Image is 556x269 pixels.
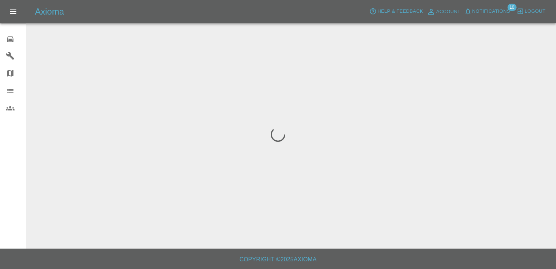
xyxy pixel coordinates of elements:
button: Logout [515,6,547,17]
button: Open drawer [4,3,22,20]
h5: Axioma [35,6,64,17]
button: Notifications [462,6,512,17]
span: Help & Feedback [377,7,423,16]
button: Help & Feedback [368,6,425,17]
span: 10 [507,4,516,11]
span: Logout [525,7,545,16]
h6: Copyright © 2025 Axioma [6,254,550,265]
span: Account [436,8,461,16]
span: Notifications [472,7,510,16]
a: Account [425,6,462,17]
